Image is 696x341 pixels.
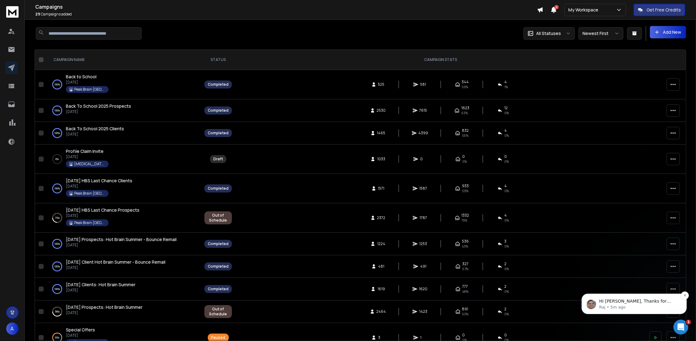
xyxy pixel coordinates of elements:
[420,157,426,162] span: 0
[54,130,60,136] p: 100 %
[504,128,507,133] span: 4
[462,289,468,294] span: 48 %
[462,183,469,188] span: 933
[420,82,426,87] span: 581
[66,288,135,293] p: [DATE]
[10,173,96,197] div: Thanks for flagging this. Let me check this on my side and get back to you shortly.
[378,335,384,340] span: 3
[554,5,559,9] span: 2
[29,203,34,208] button: Upload attachment
[9,39,114,59] div: message notification from Raj, 5m ago. Hi Andrew, Thanks for flagging this. Let me check this on ...
[420,186,427,191] span: 1587
[27,43,107,50] p: Hi [PERSON_NAME], Thanks for flagging this. Let me check this on my side and get back to you shor...
[504,188,509,193] span: 0 %
[14,44,24,54] img: Profile image for Raj
[462,84,468,89] span: 59 %
[66,126,124,132] span: Back To School 2025 Clients
[27,151,61,156] b: [PERSON_NAME]
[66,103,131,109] a: Back To School 2025 Prospects
[462,261,468,266] span: 327
[46,145,201,174] td: 0%Profile Claim Invite[DATE][MEDICAL_DATA][DOMAIN_NAME]
[56,156,59,162] p: 0 %
[462,128,469,133] span: 832
[66,207,139,213] a: [DATE] HBS Last Chance Prospects
[377,309,386,314] span: 2464
[462,80,469,84] span: 344
[74,87,105,92] p: Peak Brain [GEOGRAPHIC_DATA]
[201,50,236,70] th: STATUS
[462,159,467,164] span: 0%
[208,287,228,291] div: Completed
[504,266,509,271] span: 0 %
[5,164,119,215] div: Raj says…
[504,213,507,218] span: 4
[5,149,119,164] div: Raj says…
[66,74,96,80] a: Back to School
[420,264,426,269] span: 491
[66,282,135,288] a: [DATE] Clients: Hot Brain Summer
[504,333,507,338] span: 0
[579,27,623,40] button: Newest First
[18,3,28,13] img: Profile image for Raj
[46,50,201,70] th: CAMPAIGN NAME
[30,8,74,14] p: Active in the last 15m
[66,304,143,310] span: [DATE] Prospects: Hot Brain Summer
[462,333,465,338] span: 0
[22,125,119,144] div: campaign called Back to School 2025 Clients
[208,108,228,113] div: Completed
[66,259,165,265] a: [DATE] Client Hot Brain Summer - Bounce Remail
[504,284,506,289] span: 2
[66,243,177,248] p: [DATE]
[572,255,696,324] iframe: Intercom notifications message
[54,185,60,192] p: 100 %
[504,80,507,84] span: 4
[686,320,691,325] span: 1
[97,2,109,14] button: Home
[54,81,60,88] p: 100 %
[208,241,228,246] div: Completed
[647,7,681,13] p: Get Free Credits
[10,167,96,174] div: Hi [PERSON_NAME],
[462,154,465,159] span: 0
[462,312,469,317] span: 63 %
[208,131,228,136] div: Completed
[213,157,223,162] div: Draft
[106,200,116,210] button: Send a message…
[462,133,468,138] span: 56 %
[6,6,19,18] img: logo
[4,2,16,14] button: go back
[378,82,385,87] span: 525
[461,106,469,110] span: 1623
[35,3,537,11] h1: Campaigns
[236,50,646,70] th: CAMPAIGN STATS
[66,213,139,218] p: [DATE]
[66,333,109,338] p: [DATE]
[461,110,468,115] span: 63 %
[54,286,60,292] p: 100 %
[504,289,509,294] span: 0 %
[54,107,60,114] p: 100 %
[46,255,201,278] td: 100%[DATE] Client Hot Brain Summer - Bounce Remail[DATE]
[74,191,105,196] p: Peak Brain [GEOGRAPHIC_DATA]
[462,284,468,289] span: 777
[378,264,384,269] span: 481
[377,131,386,136] span: 1465
[19,203,24,208] button: Gif picker
[377,215,386,220] span: 2372
[208,307,228,317] div: Out of Schedule
[66,327,95,333] span: Special Offers
[462,239,469,244] span: 536
[208,186,228,191] div: Completed
[504,106,508,110] span: 12
[420,215,427,220] span: 1787
[66,132,124,137] p: [DATE]
[66,310,143,315] p: [DATE]
[504,239,506,244] span: 3
[378,186,385,191] span: 1571
[66,148,104,154] a: Profile Claim Invite
[504,261,506,266] span: 2
[15,19,58,24] b: under 10 minutes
